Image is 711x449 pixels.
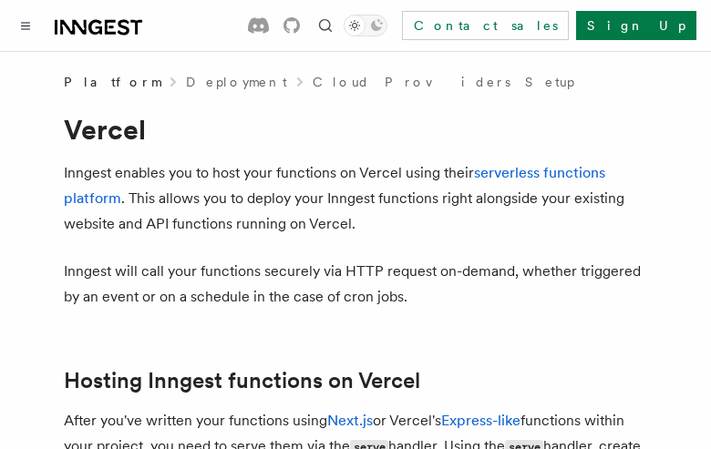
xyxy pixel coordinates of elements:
[64,259,647,310] p: Inngest will call your functions securely via HTTP request on-demand, whether triggered by an eve...
[402,11,569,40] a: Contact sales
[314,15,336,36] button: Find something...
[441,412,520,429] a: Express-like
[64,73,160,91] span: Platform
[313,73,574,91] a: Cloud Providers Setup
[576,11,696,40] a: Sign Up
[327,412,373,429] a: Next.js
[64,368,420,393] a: Hosting Inngest functions on Vercel
[344,15,387,36] button: Toggle dark mode
[64,113,647,146] h1: Vercel
[64,160,647,237] p: Inngest enables you to host your functions on Vercel using their . This allows you to deploy your...
[15,15,36,36] button: Toggle navigation
[186,73,287,91] a: Deployment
